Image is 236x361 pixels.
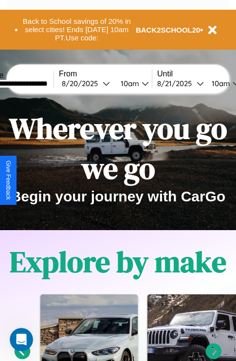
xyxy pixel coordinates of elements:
label: From [59,70,152,78]
div: 8 / 20 / 2025 [62,79,103,88]
h1: Explore by make [10,242,226,282]
iframe: Intercom live chat [10,328,33,351]
b: BACK2SCHOOL20 [136,26,200,34]
div: Give Feedback [5,161,12,200]
div: 10am [207,79,233,88]
button: Back to School savings of 20% in select cities! Ends [DATE] 10am PT.Use code: [18,15,136,45]
button: 10am [113,78,152,89]
button: 8/20/2025 [59,78,113,89]
div: 8 / 21 / 2025 [157,79,197,88]
div: 10am [116,79,142,88]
